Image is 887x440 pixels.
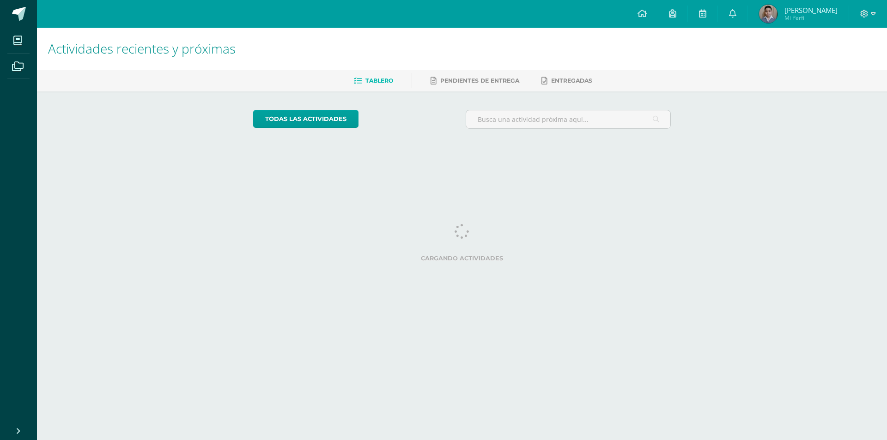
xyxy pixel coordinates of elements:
[354,73,393,88] a: Tablero
[431,73,519,88] a: Pendientes de entrega
[440,77,519,84] span: Pendientes de entrega
[759,5,778,23] img: 018655c7dd68bff3bff3ececceb900c9.png
[784,14,838,22] span: Mi Perfil
[253,255,671,262] label: Cargando actividades
[466,110,671,128] input: Busca una actividad próxima aquí...
[551,77,592,84] span: Entregadas
[253,110,358,128] a: todas las Actividades
[541,73,592,88] a: Entregadas
[784,6,838,15] span: [PERSON_NAME]
[365,77,393,84] span: Tablero
[48,40,236,57] span: Actividades recientes y próximas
